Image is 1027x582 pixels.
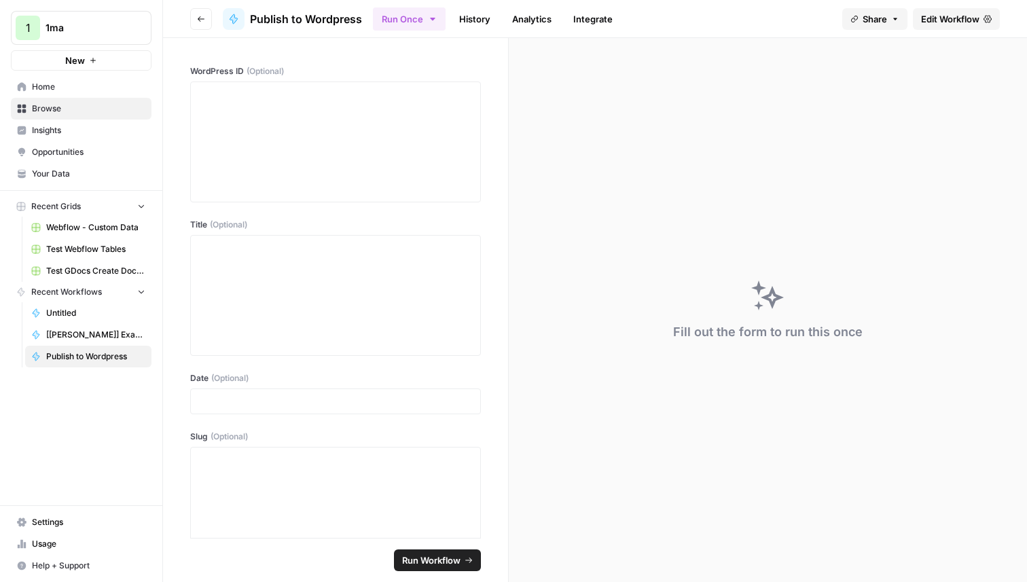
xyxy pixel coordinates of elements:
[32,516,145,528] span: Settings
[11,282,151,302] button: Recent Workflows
[11,511,151,533] a: Settings
[31,200,81,213] span: Recent Grids
[11,196,151,217] button: Recent Grids
[11,76,151,98] a: Home
[25,238,151,260] a: Test Webflow Tables
[32,146,145,158] span: Opportunities
[11,98,151,120] a: Browse
[25,260,151,282] a: Test GDocs Create Doc Grid
[451,8,499,30] a: History
[394,549,481,571] button: Run Workflow
[25,346,151,367] a: Publish to Wordpress
[11,50,151,71] button: New
[11,533,151,555] a: Usage
[913,8,1000,30] a: Edit Workflow
[402,553,461,567] span: Run Workflow
[190,372,481,384] label: Date
[25,302,151,324] a: Untitled
[46,243,145,255] span: Test Webflow Tables
[32,81,145,93] span: Home
[11,163,151,185] a: Your Data
[247,65,284,77] span: (Optional)
[65,54,85,67] span: New
[504,8,560,30] a: Analytics
[32,168,145,180] span: Your Data
[211,372,249,384] span: (Optional)
[373,7,446,31] button: Run Once
[11,120,151,141] a: Insights
[46,221,145,234] span: Webflow - Custom Data
[211,431,248,443] span: (Optional)
[32,538,145,550] span: Usage
[25,217,151,238] a: Webflow - Custom Data
[223,8,362,30] a: Publish to Wordpress
[863,12,887,26] span: Share
[190,219,481,231] label: Title
[46,307,145,319] span: Untitled
[565,8,621,30] a: Integrate
[31,286,102,298] span: Recent Workflows
[32,124,145,137] span: Insights
[210,219,247,231] span: (Optional)
[32,560,145,572] span: Help + Support
[11,555,151,577] button: Help + Support
[190,65,481,77] label: WordPress ID
[46,21,128,35] span: 1ma
[11,141,151,163] a: Opportunities
[190,431,481,443] label: Slug
[46,329,145,341] span: [[PERSON_NAME]] Example of a Webflow post with tables
[46,350,145,363] span: Publish to Wordpress
[25,324,151,346] a: [[PERSON_NAME]] Example of a Webflow post with tables
[921,12,979,26] span: Edit Workflow
[11,11,151,45] button: Workspace: 1ma
[842,8,907,30] button: Share
[673,323,863,342] div: Fill out the form to run this once
[26,20,31,36] span: 1
[46,265,145,277] span: Test GDocs Create Doc Grid
[250,11,362,27] span: Publish to Wordpress
[32,103,145,115] span: Browse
